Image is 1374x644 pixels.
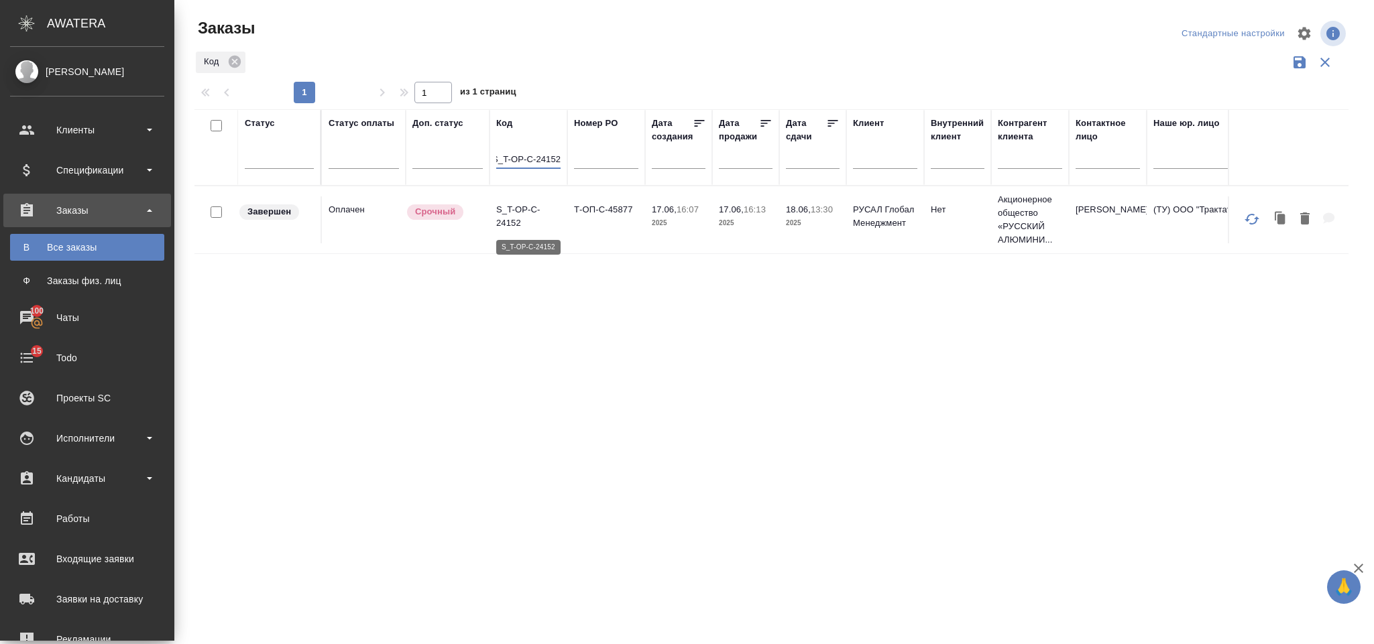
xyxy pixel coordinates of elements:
div: Код [496,117,512,130]
div: Входящие заявки [10,549,164,569]
div: Внутренний клиент [931,117,984,143]
div: Todo [10,348,164,368]
p: 17.06, [719,204,744,214]
div: Спецификации [10,160,164,180]
div: Код [196,52,245,73]
div: Дата создания [652,117,693,143]
p: Нет [931,203,984,216]
td: Оплачен [322,196,406,243]
button: Сбросить фильтры [1312,50,1338,75]
span: Посмотреть информацию [1320,21,1349,46]
button: Обновить [1236,203,1268,235]
p: 17.06, [652,204,677,214]
p: Акционерное общество «РУССКИЙ АЛЮМИНИ... [998,193,1062,247]
div: [PERSON_NAME] [10,64,164,79]
div: Доп. статус [412,117,463,130]
div: Статус [245,117,275,130]
p: Код [204,55,223,68]
p: 16:13 [744,204,766,214]
div: Дата продажи [719,117,759,143]
div: Все заказы [17,241,158,254]
td: Т-ОП-С-45877 [567,196,645,243]
a: Работы [3,502,171,535]
div: Кандидаты [10,468,164,489]
p: 16:07 [677,204,699,214]
p: Срочный [415,205,455,218]
button: Удалить [1294,206,1316,233]
div: Заявки на доставку [10,589,164,609]
span: Заказы [194,17,255,39]
div: Клиенты [10,120,164,140]
button: 🙏 [1327,570,1361,604]
div: Заказы [10,200,164,220]
p: Завершен [247,205,291,218]
a: Заявки на доставку [3,582,171,616]
div: Исполнители [10,428,164,448]
span: 15 [24,344,50,358]
div: Статус оплаты [329,117,394,130]
p: 2025 [652,216,705,230]
div: Работы [10,509,164,529]
a: 15Todo [3,341,171,375]
div: Заказы физ. лиц [17,274,158,287]
div: Дата сдачи [786,117,826,143]
span: 🙏 [1332,573,1355,601]
div: Номер PO [574,117,618,130]
div: Контактное лицо [1076,117,1140,143]
p: 13:30 [811,204,833,214]
a: 100Чаты [3,301,171,334]
p: РУСАЛ Глобал Менеджмент [853,203,917,230]
div: Выставляет КМ при направлении счета или после выполнения всех работ/сдачи заказа клиенту. Окончат... [238,203,314,221]
span: 100 [22,304,52,318]
a: Проекты SC [3,381,171,415]
td: [PERSON_NAME] [1069,196,1147,243]
div: Чаты [10,308,164,328]
div: Выставляется автоматически, если на указанный объем услуг необходимо больше времени в стандартном... [406,203,483,221]
div: split button [1178,23,1288,44]
td: (ТУ) ООО "Трактат" [1147,196,1308,243]
p: S_T-OP-C-24152 [496,203,561,230]
p: 18.06, [786,204,811,214]
span: из 1 страниц [460,84,516,103]
button: Сохранить фильтры [1287,50,1312,75]
p: 2025 [786,216,840,230]
div: Наше юр. лицо [1153,117,1220,130]
div: Проекты SC [10,388,164,408]
div: AWATERA [47,10,174,37]
div: Контрагент клиента [998,117,1062,143]
span: Настроить таблицу [1288,17,1320,50]
div: Клиент [853,117,884,130]
button: Клонировать [1268,206,1294,233]
a: Входящие заявки [3,542,171,576]
a: ВВсе заказы [10,234,164,261]
p: 2025 [719,216,772,230]
a: ФЗаказы физ. лиц [10,267,164,294]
